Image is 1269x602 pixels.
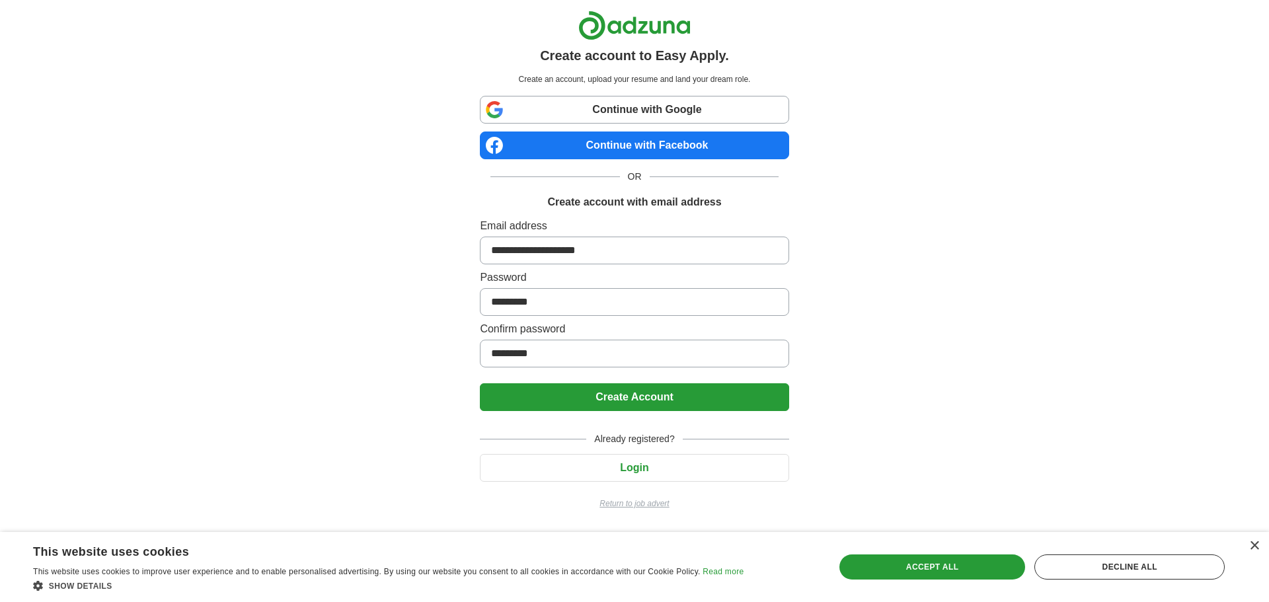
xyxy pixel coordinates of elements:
span: This website uses cookies to improve user experience and to enable personalised advertising. By u... [33,567,701,576]
div: Show details [33,579,744,592]
img: Adzuna logo [578,11,691,40]
label: Confirm password [480,321,788,337]
a: Read more, opens a new window [703,567,744,576]
h1: Create account with email address [547,194,721,210]
span: Show details [49,582,112,591]
a: Continue with Google [480,96,788,124]
button: Login [480,454,788,482]
div: This website uses cookies [33,540,711,560]
div: Decline all [1034,554,1225,580]
div: Accept all [839,554,1026,580]
span: OR [620,170,650,184]
a: Return to job advert [480,498,788,509]
label: Password [480,270,788,285]
h1: Create account to Easy Apply. [540,46,729,65]
label: Email address [480,218,788,234]
span: Already registered? [586,432,682,446]
button: Create Account [480,383,788,411]
div: Close [1249,541,1259,551]
a: Continue with Facebook [480,132,788,159]
a: Login [480,462,788,473]
p: Create an account, upload your resume and land your dream role. [482,73,786,85]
